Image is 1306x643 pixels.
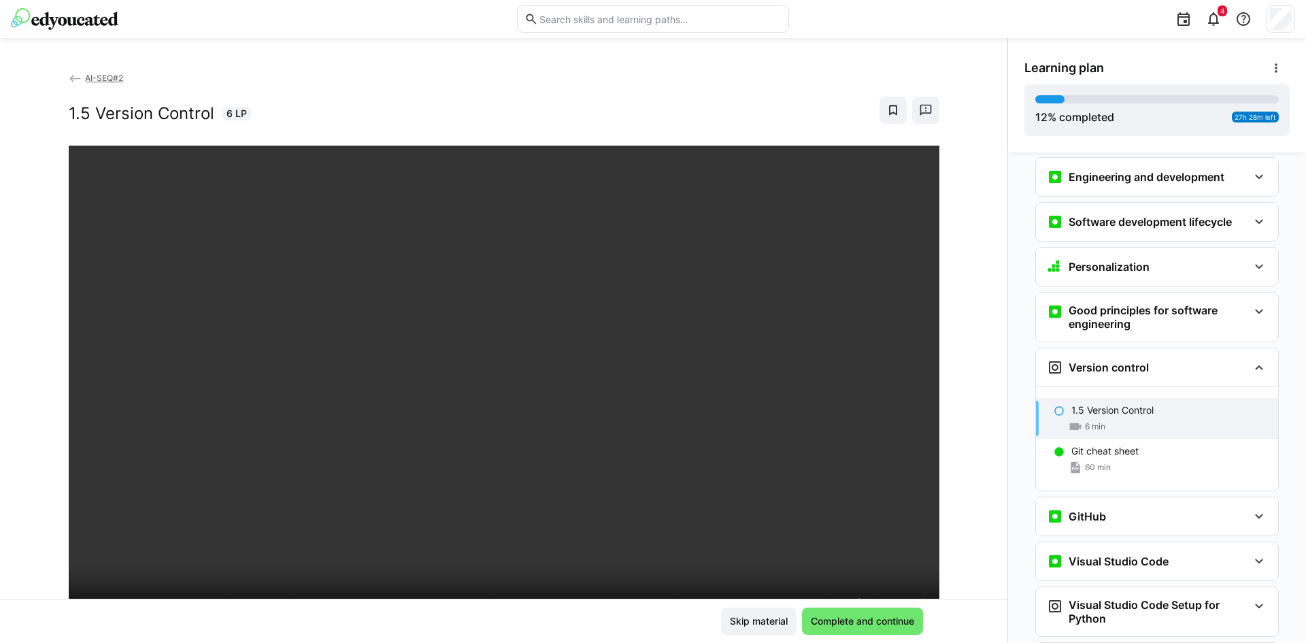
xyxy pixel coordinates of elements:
p: 1.5 Version Control [1071,403,1154,417]
span: 12 [1035,110,1048,124]
span: 60 min [1085,462,1111,473]
button: Complete and continue [802,608,923,635]
h3: Version control [1069,361,1149,374]
h3: Software development lifecycle [1069,215,1232,229]
span: Complete and continue [809,614,916,628]
a: AI-SEQ#2 [69,73,124,83]
h3: Engineering and development [1069,170,1224,184]
button: Skip material [721,608,797,635]
h3: Good principles for software engineering [1069,303,1248,331]
div: % completed [1035,109,1114,125]
h2: 1.5 Version Control [69,103,214,124]
input: Search skills and learning paths… [538,13,782,25]
span: 4 [1220,7,1224,15]
span: Skip material [728,614,790,628]
h3: GitHub [1069,510,1106,523]
span: 6 LP [227,107,247,120]
h3: Visual Studio Code [1069,555,1169,568]
p: Git cheat sheet [1071,444,1139,458]
span: 6 min [1085,421,1105,432]
h3: Visual Studio Code Setup for Python [1069,598,1248,625]
span: 27h 28m left [1235,113,1276,121]
span: Learning plan [1024,61,1104,76]
h3: Personalization [1069,260,1150,274]
span: AI-SEQ#2 [85,73,123,83]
